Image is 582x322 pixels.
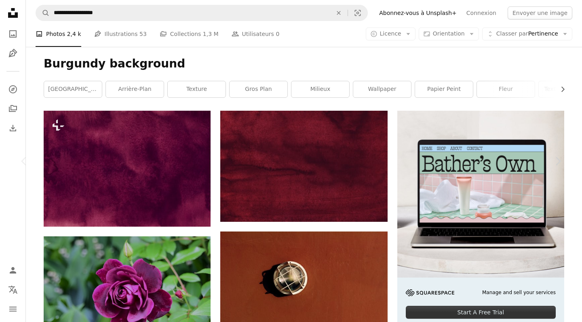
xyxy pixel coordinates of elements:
button: Recherche de visuels [348,5,367,21]
a: Textile rouge sur textile blanc [220,162,387,170]
img: file-1707883121023-8e3502977149image [397,111,564,278]
a: Milieux [291,81,349,97]
span: 1,3 M [203,29,219,38]
a: lampe ronde marron et blanc [220,283,387,290]
button: Effacer [330,5,348,21]
a: Explorer [5,81,21,97]
button: Menu [5,301,21,317]
a: motif d’arrière-plan [44,165,211,172]
div: Start A Free Trial [406,306,556,319]
span: Licence [380,30,401,37]
a: Historique de téléchargement [5,120,21,136]
button: faire défiler la liste vers la droite [555,81,564,97]
span: 53 [139,29,147,38]
span: Pertinence [496,30,558,38]
span: Classer par [496,30,528,37]
a: Illustrations 53 [94,21,147,47]
a: Abonnez-vous à Unsplash+ [374,6,462,19]
a: une fleur violette avec des feuilles vertes en arrière-plan [44,287,211,294]
a: Suivant [533,122,582,200]
form: Rechercher des visuels sur tout le site [36,5,368,21]
a: Collections 1,3 M [160,21,219,47]
a: Connexion / S’inscrire [5,262,21,278]
button: Licence [366,27,415,40]
a: [GEOGRAPHIC_DATA] [44,81,102,97]
a: Connexion [462,6,501,19]
a: papier peint [415,81,473,97]
a: Illustrations [5,45,21,61]
a: Photos [5,26,21,42]
button: Orientation [419,27,479,40]
span: Orientation [433,30,465,37]
span: 0 [276,29,279,38]
a: Utilisateurs 0 [232,21,280,47]
button: Langue [5,282,21,298]
h1: Burgundy background [44,57,564,71]
span: Manage and sell your services [482,289,556,296]
button: Classer parPertinence [482,27,572,40]
button: Rechercher sur Unsplash [36,5,50,21]
img: Textile rouge sur textile blanc [220,111,387,222]
img: file-1705255347840-230a6ab5bca9image [406,289,454,296]
a: gros plan [230,81,287,97]
a: texture [168,81,226,97]
a: fleur [477,81,535,97]
a: Collections [5,101,21,117]
img: motif d’arrière-plan [44,111,211,227]
button: Envoyer une image [508,6,572,19]
a: arrière-plan [106,81,164,97]
a: Wallpaper [353,81,411,97]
